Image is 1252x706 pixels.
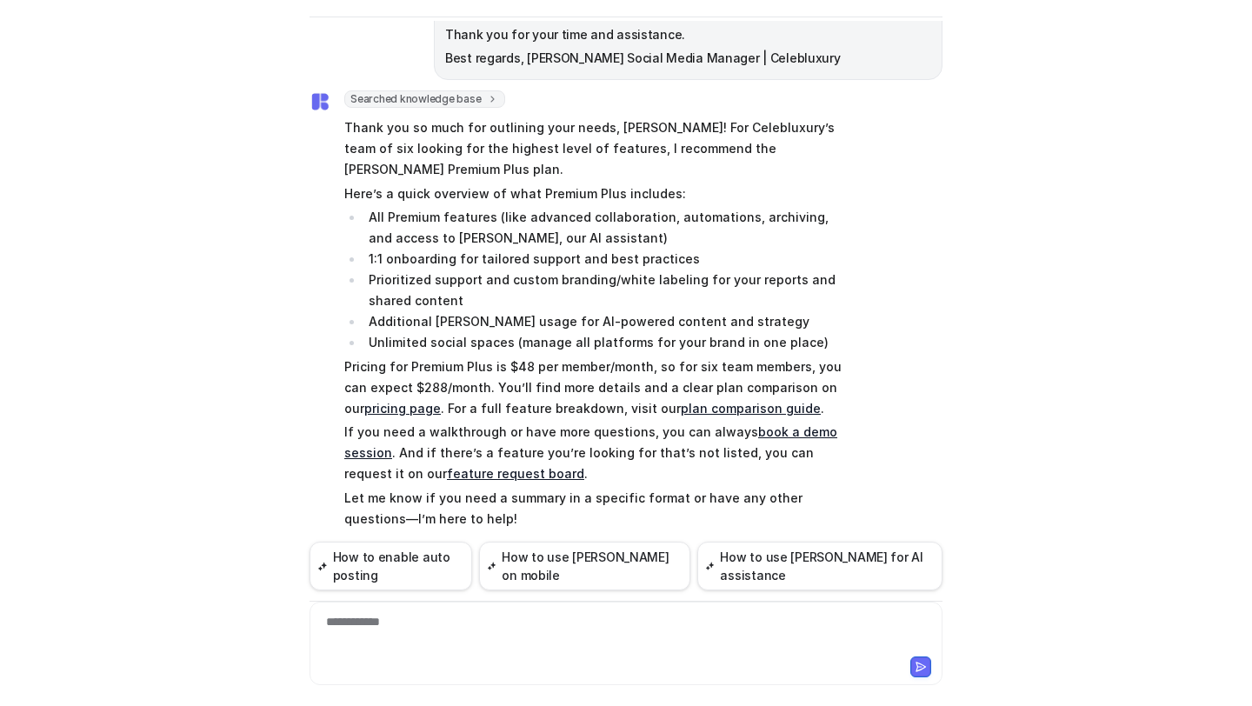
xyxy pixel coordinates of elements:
[363,332,853,353] li: Unlimited social spaces (manage all platforms for your brand in one place)
[363,249,853,270] li: 1:1 onboarding for tailored support and best practices
[445,24,931,45] p: Thank you for your time and assistance.
[479,542,690,590] button: How to use [PERSON_NAME] on mobile
[344,90,505,108] span: Searched knowledge base
[344,183,853,204] p: Here’s a quick overview of what Premium Plus includes:
[447,466,584,481] a: feature request board
[344,488,853,529] p: Let me know if you need a summary in a specific format or have any other questions—I’m here to help!
[363,207,853,249] li: All Premium features (like advanced collaboration, automations, archiving, and access to [PERSON_...
[445,48,931,69] p: Best regards, [PERSON_NAME] Social Media Manager | Celebluxury
[363,311,853,332] li: Additional [PERSON_NAME] usage for AI-powered content and strategy
[344,356,853,419] p: Pricing for Premium Plus is $48 per member/month, so for six team members, you can expect $288/mo...
[363,270,853,311] li: Prioritized support and custom branding/white labeling for your reports and shared content
[344,422,853,484] p: If you need a walkthrough or have more questions, you can always . And if there’s a feature you’r...
[697,542,942,590] button: How to use [PERSON_NAME] for AI assistance
[310,91,330,112] img: Widget
[344,117,853,180] p: Thank you so much for outlining your needs, [PERSON_NAME]! For Celebluxury’s team of six looking ...
[681,401,821,416] a: plan comparison guide
[310,542,472,590] button: How to enable auto posting
[364,401,441,416] a: pricing page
